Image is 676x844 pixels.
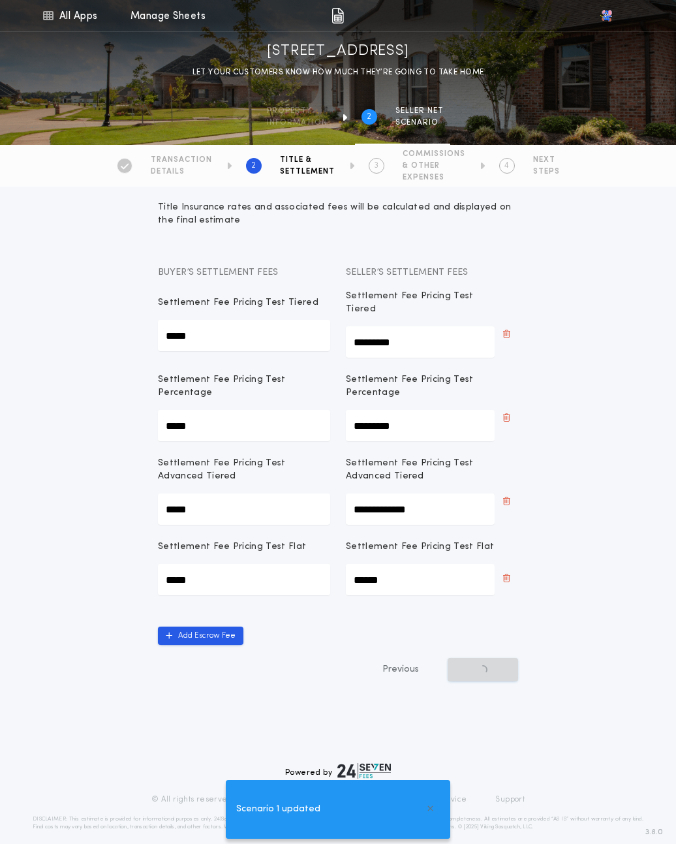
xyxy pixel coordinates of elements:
[403,161,465,171] span: & OTHER
[158,457,330,483] p: Settlement Fee Pricing Test Advanced Tiered
[367,112,371,122] h2: 2
[151,166,212,177] span: DETAILS
[158,540,306,554] p: Settlement Fee Pricing Test Flat
[285,763,391,779] div: Powered by
[356,658,445,681] button: Previous
[158,627,243,645] button: Add Escrow Fee
[346,326,495,358] input: Settlement Fee Pricing Test Tiered
[158,410,330,441] input: Settlement Fee Pricing Test Percentage
[158,201,518,227] h1: Title Insurance rates and associated fees will be calculated and displayed on the final estimate
[403,149,465,159] span: COMMISSIONS
[331,8,344,23] img: img
[158,564,330,595] input: Settlement Fee Pricing Test Flat
[346,540,494,554] p: Settlement Fee Pricing Test Flat
[346,266,518,279] p: Seller’s Settlement Fees
[533,155,560,165] span: NEXT
[236,802,320,817] span: Scenario 1 updated
[158,296,318,309] p: Settlement Fee Pricing Test Tiered
[374,161,378,171] h2: 3
[346,457,495,483] p: Settlement Fee Pricing Test Advanced Tiered
[346,373,495,399] p: Settlement Fee Pricing Test Percentage
[533,166,560,177] span: STEPS
[158,493,330,525] input: Settlement Fee Pricing Test Advanced Tiered
[151,155,212,165] span: TRANSACTION
[158,266,330,279] p: Buyer’s Settlement Fees
[267,117,328,128] span: information
[395,106,444,116] span: SELLER NET
[192,66,484,79] p: LET YOUR CUSTOMERS KNOW HOW MUCH THEY’RE GOING TO TAKE HOME
[346,290,495,316] p: Settlement Fee Pricing Test Tiered
[346,493,495,525] input: Settlement Fee Pricing Test Advanced Tiered
[346,410,495,441] input: Settlement Fee Pricing Test Percentage
[280,155,335,165] span: TITLE &
[504,161,509,171] h2: 4
[346,564,495,595] input: Settlement Fee Pricing Test Flat
[600,9,613,22] img: vs-icon
[337,763,391,779] img: logo
[158,320,330,351] input: Settlement Fee Pricing Test Tiered
[158,373,330,399] p: Settlement Fee Pricing Test Percentage
[267,106,328,116] span: Property
[403,172,465,183] span: EXPENSES
[280,166,335,177] span: SETTLEMENT
[251,161,256,171] h2: 2
[395,117,444,128] span: SCENARIO
[267,41,409,62] h1: [STREET_ADDRESS]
